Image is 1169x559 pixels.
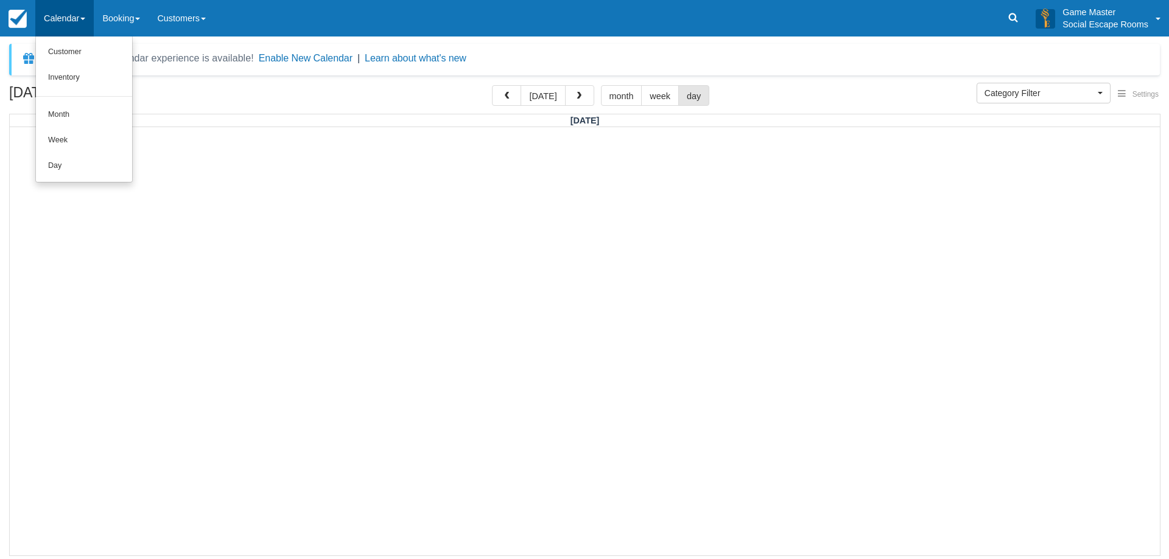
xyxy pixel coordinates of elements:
[601,85,642,106] button: month
[9,10,27,28] img: checkfront-main-nav-mini-logo.png
[1062,18,1148,30] p: Social Escape Rooms
[36,65,132,91] a: Inventory
[357,53,360,63] span: |
[521,85,565,106] button: [DATE]
[570,116,600,125] span: [DATE]
[1132,90,1159,99] span: Settings
[36,102,132,128] a: Month
[36,128,132,153] a: Week
[259,52,353,64] button: Enable New Calendar
[1036,9,1055,28] img: A3
[985,87,1095,99] span: Category Filter
[678,85,709,106] button: day
[36,40,132,65] a: Customer
[35,36,133,182] ul: Calendar
[1062,6,1148,18] p: Game Master
[41,51,254,66] div: A new Booking Calendar experience is available!
[1111,86,1166,103] button: Settings
[36,153,132,179] a: Day
[365,53,466,63] a: Learn about what's new
[9,85,163,108] h2: [DATE]
[641,85,679,106] button: week
[977,83,1111,103] button: Category Filter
